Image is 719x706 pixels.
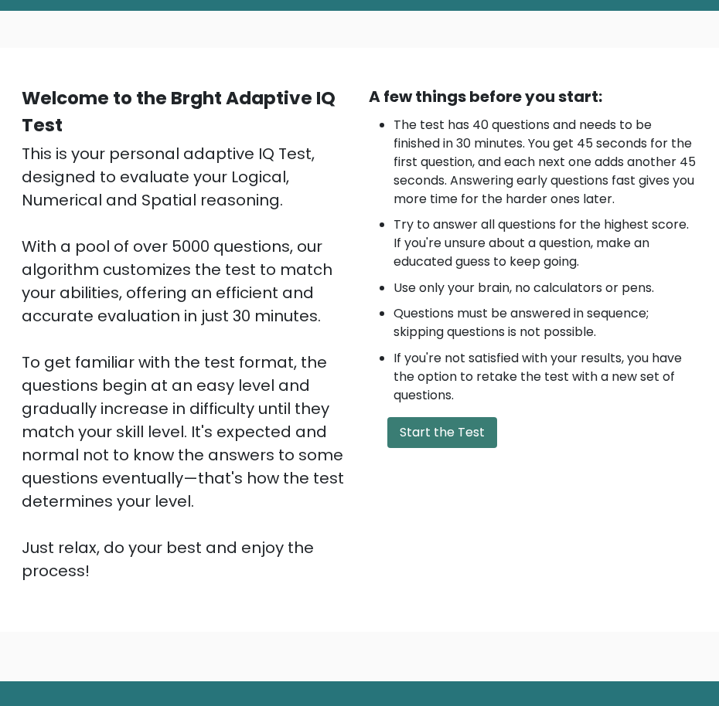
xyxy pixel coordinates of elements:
[394,216,697,271] li: Try to answer all questions for the highest score. If you're unsure about a question, make an edu...
[369,85,697,108] div: A few things before you start:
[22,142,350,582] div: This is your personal adaptive IQ Test, designed to evaluate your Logical, Numerical and Spatial ...
[394,349,697,405] li: If you're not satisfied with your results, you have the option to retake the test with a new set ...
[387,417,497,448] button: Start the Test
[394,279,697,297] li: Use only your brain, no calculators or pens.
[394,304,697,341] li: Questions must be answered in sequence; skipping questions is not possible.
[394,116,697,209] li: The test has 40 questions and needs to be finished in 30 minutes. You get 45 seconds for the firs...
[22,86,336,137] b: Welcome to the Brght Adaptive IQ Test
